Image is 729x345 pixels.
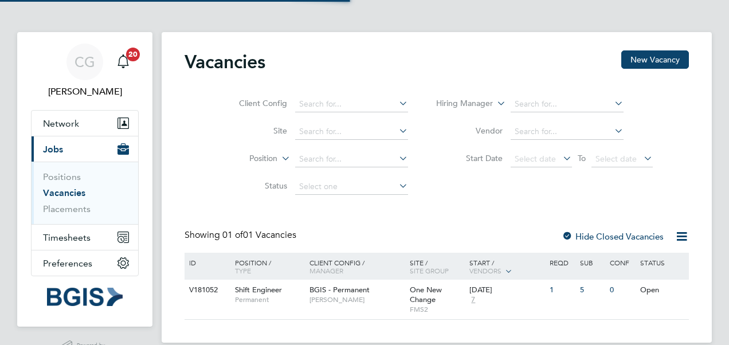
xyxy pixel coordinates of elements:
[511,96,624,112] input: Search for...
[32,162,138,224] div: Jobs
[31,44,139,99] a: CG[PERSON_NAME]
[235,285,282,295] span: Shift Engineer
[410,285,442,304] span: One New Change
[185,229,299,241] div: Showing
[469,266,501,275] span: Vendors
[467,253,547,281] div: Start /
[547,280,577,301] div: 1
[621,50,689,69] button: New Vacancy
[295,96,408,112] input: Search for...
[32,250,138,276] button: Preferences
[309,266,343,275] span: Manager
[469,285,544,295] div: [DATE]
[511,124,624,140] input: Search for...
[221,126,287,136] label: Site
[407,253,467,280] div: Site /
[211,153,277,164] label: Position
[437,153,503,163] label: Start Date
[43,258,92,269] span: Preferences
[307,253,407,280] div: Client Config /
[43,171,81,182] a: Positions
[410,266,449,275] span: Site Group
[607,253,637,272] div: Conf
[235,295,304,304] span: Permanent
[469,295,477,305] span: 7
[427,98,493,109] label: Hiring Manager
[577,280,607,301] div: 5
[515,154,556,164] span: Select date
[222,229,296,241] span: 01 Vacancies
[309,285,370,295] span: BGIS - Permanent
[562,231,664,242] label: Hide Closed Vacancies
[75,54,95,69] span: CG
[607,280,637,301] div: 0
[226,253,307,280] div: Position /
[595,154,637,164] span: Select date
[222,229,243,241] span: 01 of
[295,151,408,167] input: Search for...
[309,295,404,304] span: [PERSON_NAME]
[112,44,135,80] a: 20
[547,253,577,272] div: Reqd
[221,98,287,108] label: Client Config
[126,48,140,61] span: 20
[32,136,138,162] button: Jobs
[637,253,687,272] div: Status
[43,144,63,155] span: Jobs
[295,124,408,140] input: Search for...
[43,232,91,243] span: Timesheets
[186,280,226,301] div: V181052
[186,253,226,272] div: ID
[295,179,408,195] input: Select one
[32,111,138,136] button: Network
[185,50,265,73] h2: Vacancies
[410,305,464,314] span: FMS2
[235,266,251,275] span: Type
[31,288,139,306] a: Go to home page
[437,126,503,136] label: Vendor
[32,225,138,250] button: Timesheets
[574,151,589,166] span: To
[221,181,287,191] label: Status
[577,253,607,272] div: Sub
[43,118,79,129] span: Network
[31,85,139,99] span: Craig Grote
[637,280,687,301] div: Open
[43,203,91,214] a: Placements
[43,187,85,198] a: Vacancies
[47,288,123,306] img: bgis-logo-retina.png
[17,32,152,327] nav: Main navigation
